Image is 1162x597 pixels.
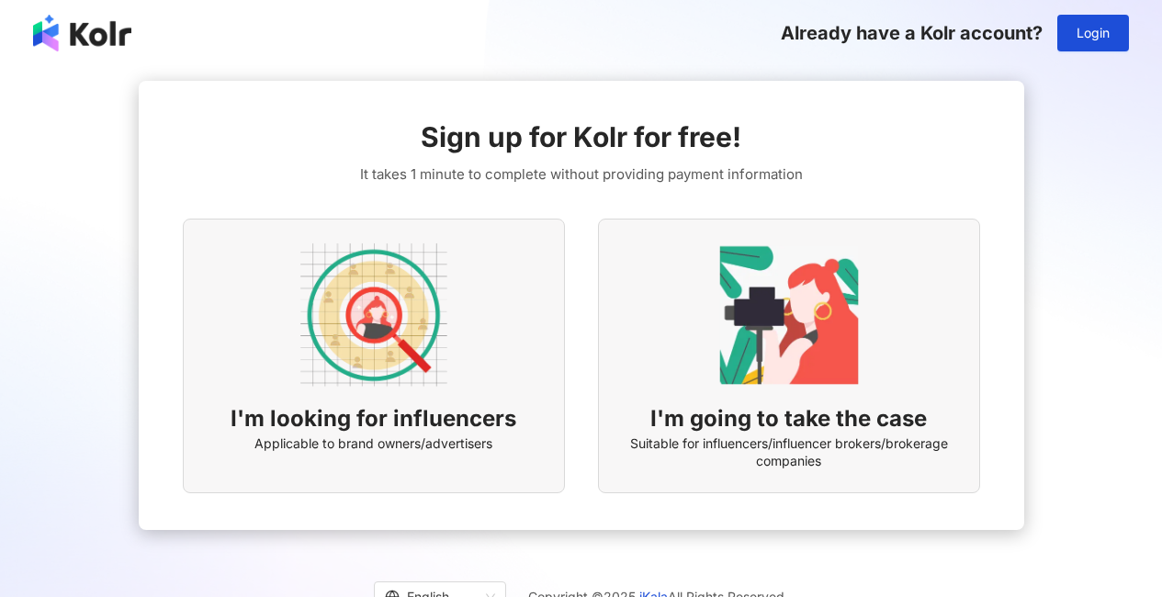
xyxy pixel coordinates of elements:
[716,242,863,389] img: KOL identity option
[621,434,957,470] span: Suitable for influencers/influencer brokers/brokerage companies
[33,15,131,51] img: logo
[360,163,803,186] span: It takes 1 minute to complete without providing payment information
[1057,15,1129,51] button: Login
[231,403,516,434] span: I'm looking for influencers
[421,118,741,156] span: Sign up for Kolr for free!
[1077,26,1110,40] span: Login
[781,22,1043,44] span: Already have a Kolr account?
[300,242,447,389] img: AD identity option
[254,434,492,453] span: Applicable to brand owners/advertisers
[650,403,927,434] span: I'm going to take the case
